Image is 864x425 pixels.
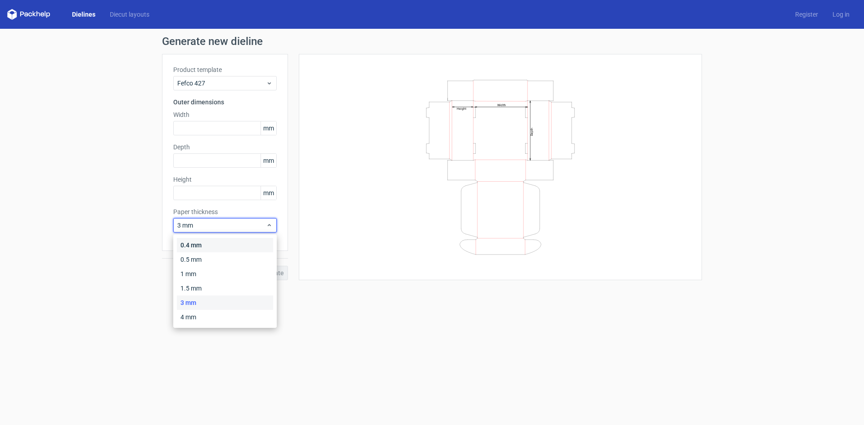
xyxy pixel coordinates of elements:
h1: Generate new dieline [162,36,702,47]
label: Product template [173,65,277,74]
text: Width [497,103,506,107]
a: Dielines [65,10,103,19]
div: 1.5 mm [177,281,273,295]
label: Width [173,110,277,119]
a: Diecut layouts [103,10,157,19]
text: Depth [530,127,534,135]
div: 4 mm [177,310,273,324]
span: mm [261,121,276,135]
a: Register [788,10,825,19]
text: Height [457,107,466,110]
label: Depth [173,143,277,152]
div: 1 mm [177,267,273,281]
span: 3 mm [177,221,266,230]
span: mm [261,154,276,167]
div: 0.4 mm [177,238,273,252]
div: 3 mm [177,295,273,310]
span: Fefco 427 [177,79,266,88]
span: mm [261,186,276,200]
label: Height [173,175,277,184]
a: Log in [825,10,857,19]
h3: Outer dimensions [173,98,277,107]
label: Paper thickness [173,207,277,216]
div: 0.5 mm [177,252,273,267]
